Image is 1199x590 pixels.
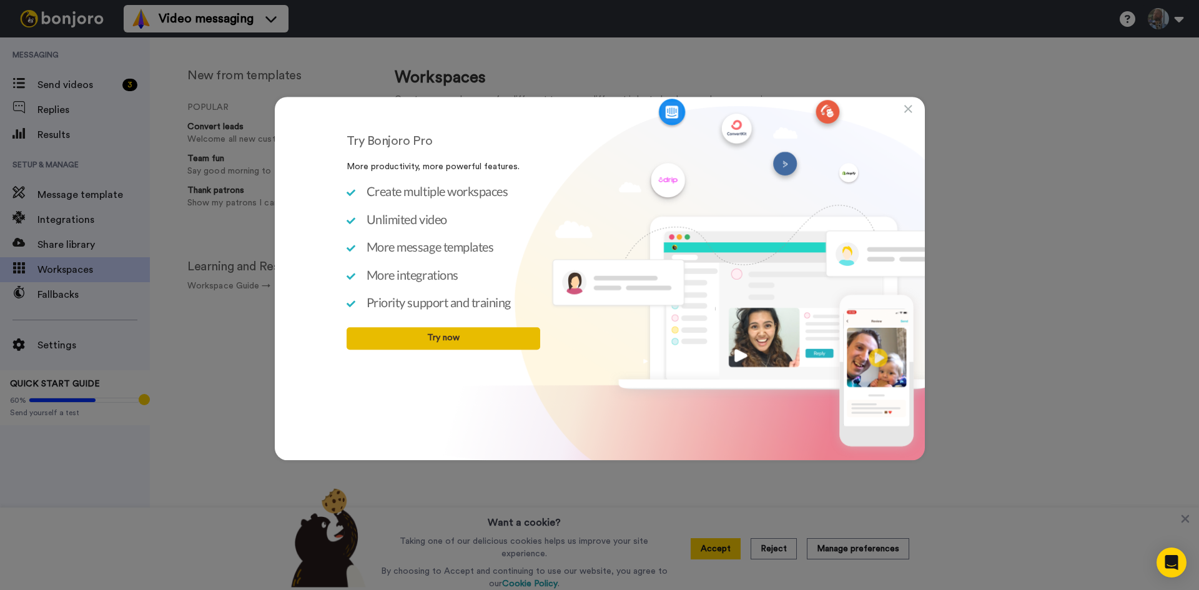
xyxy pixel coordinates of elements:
[367,295,511,310] span: Priority support and training
[367,184,508,199] span: Create multiple workspaces
[367,267,458,282] span: More integrations
[367,239,493,254] span: More message templates
[347,134,528,148] h1: Try Bonjoro Pro
[1157,548,1187,578] div: Open Intercom Messenger
[367,212,447,227] span: Unlimited video
[347,160,540,173] p: More productivity, more powerful features.
[347,327,540,350] a: Try now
